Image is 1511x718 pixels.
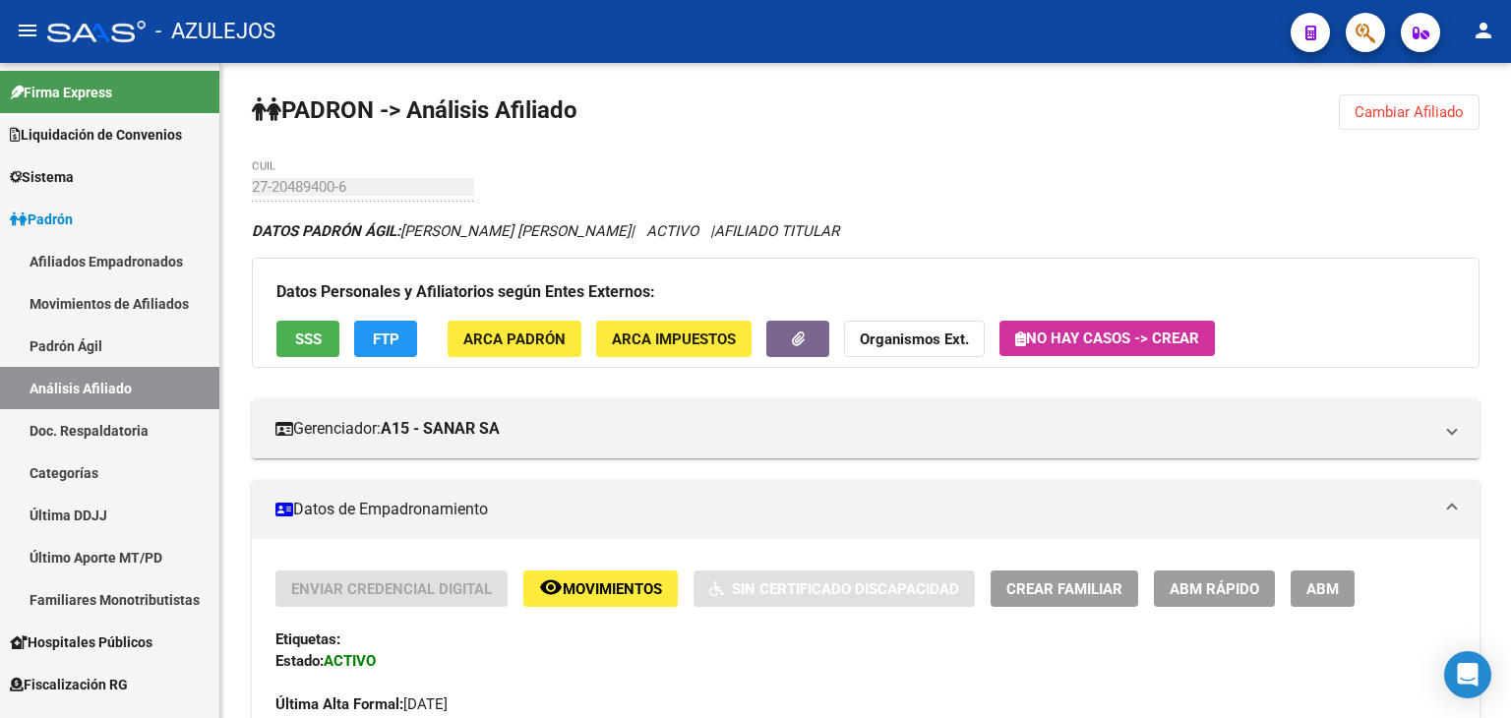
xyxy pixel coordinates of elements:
[252,222,631,240] span: [PERSON_NAME] [PERSON_NAME]
[275,570,508,607] button: Enviar Credencial Digital
[10,674,128,695] span: Fiscalización RG
[275,695,448,713] span: [DATE]
[276,321,339,357] button: SSS
[10,124,182,146] span: Liquidación de Convenios
[276,278,1455,306] h3: Datos Personales y Afiliatorios según Entes Externos:
[155,10,275,53] span: - AZULEJOS
[291,580,492,598] span: Enviar Credencial Digital
[1472,19,1495,42] mat-icon: person
[694,570,975,607] button: Sin Certificado Discapacidad
[999,321,1215,356] button: No hay casos -> Crear
[295,330,322,348] span: SSS
[732,580,959,598] span: Sin Certificado Discapacidad
[324,652,376,670] strong: ACTIVO
[275,652,324,670] strong: Estado:
[252,222,400,240] strong: DATOS PADRÓN ÁGIL:
[523,570,678,607] button: Movimientos
[354,321,417,357] button: FTP
[10,209,73,230] span: Padrón
[1444,651,1491,698] div: Open Intercom Messenger
[1154,570,1275,607] button: ABM Rápido
[275,418,1432,440] mat-panel-title: Gerenciador:
[1006,580,1122,598] span: Crear Familiar
[252,399,1480,458] mat-expansion-panel-header: Gerenciador:A15 - SANAR SA
[252,96,577,124] strong: PADRON -> Análisis Afiliado
[10,631,152,653] span: Hospitales Públicos
[463,330,566,348] span: ARCA Padrón
[1291,570,1355,607] button: ABM
[275,695,403,713] strong: Última Alta Formal:
[10,82,112,103] span: Firma Express
[844,321,985,357] button: Organismos Ext.
[381,418,500,440] strong: A15 - SANAR SA
[16,19,39,42] mat-icon: menu
[373,330,399,348] span: FTP
[252,222,839,240] i: | ACTIVO |
[1170,580,1259,598] span: ABM Rápido
[448,321,581,357] button: ARCA Padrón
[275,499,1432,520] mat-panel-title: Datos de Empadronamiento
[1306,580,1339,598] span: ABM
[1339,94,1480,130] button: Cambiar Afiliado
[991,570,1138,607] button: Crear Familiar
[10,166,74,188] span: Sistema
[714,222,839,240] span: AFILIADO TITULAR
[252,480,1480,539] mat-expansion-panel-header: Datos de Empadronamiento
[563,580,662,598] span: Movimientos
[275,630,340,648] strong: Etiquetas:
[860,330,969,348] strong: Organismos Ext.
[596,321,752,357] button: ARCA Impuestos
[539,575,563,599] mat-icon: remove_red_eye
[1015,329,1199,347] span: No hay casos -> Crear
[1355,103,1464,121] span: Cambiar Afiliado
[612,330,736,348] span: ARCA Impuestos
